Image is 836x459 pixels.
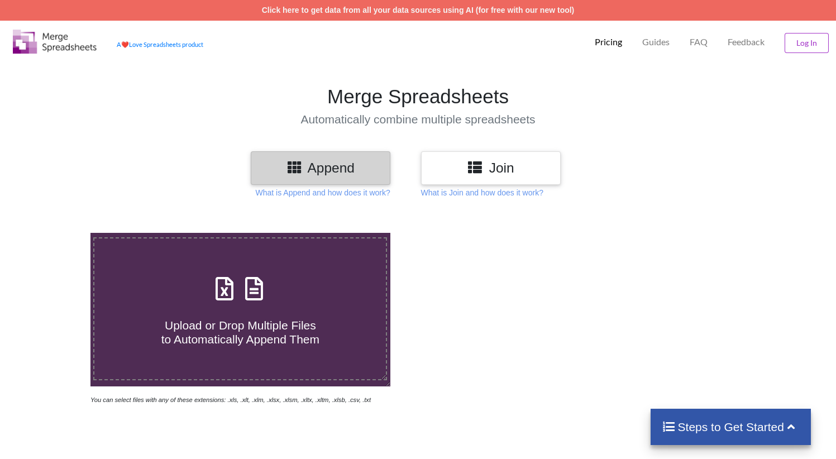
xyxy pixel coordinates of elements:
a: Click here to get data from all your data sources using AI (for free with our new tool) [262,6,575,15]
span: heart [121,41,129,48]
p: Guides [642,36,670,48]
i: You can select files with any of these extensions: .xls, .xlt, .xlm, .xlsx, .xlsm, .xltx, .xltm, ... [90,396,371,403]
p: What is Join and how does it work? [421,187,543,198]
span: Feedback [728,37,765,46]
span: Upload or Drop Multiple Files to Automatically Append Them [161,319,319,346]
h3: Join [429,160,552,176]
p: FAQ [690,36,708,48]
img: Logo.png [13,30,97,54]
p: What is Append and how does it work? [256,187,390,198]
h3: Append [259,160,382,176]
a: AheartLove Spreadsheets product [117,41,203,48]
h4: Steps to Get Started [662,420,800,434]
button: Log In [785,33,829,53]
p: Pricing [595,36,622,48]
